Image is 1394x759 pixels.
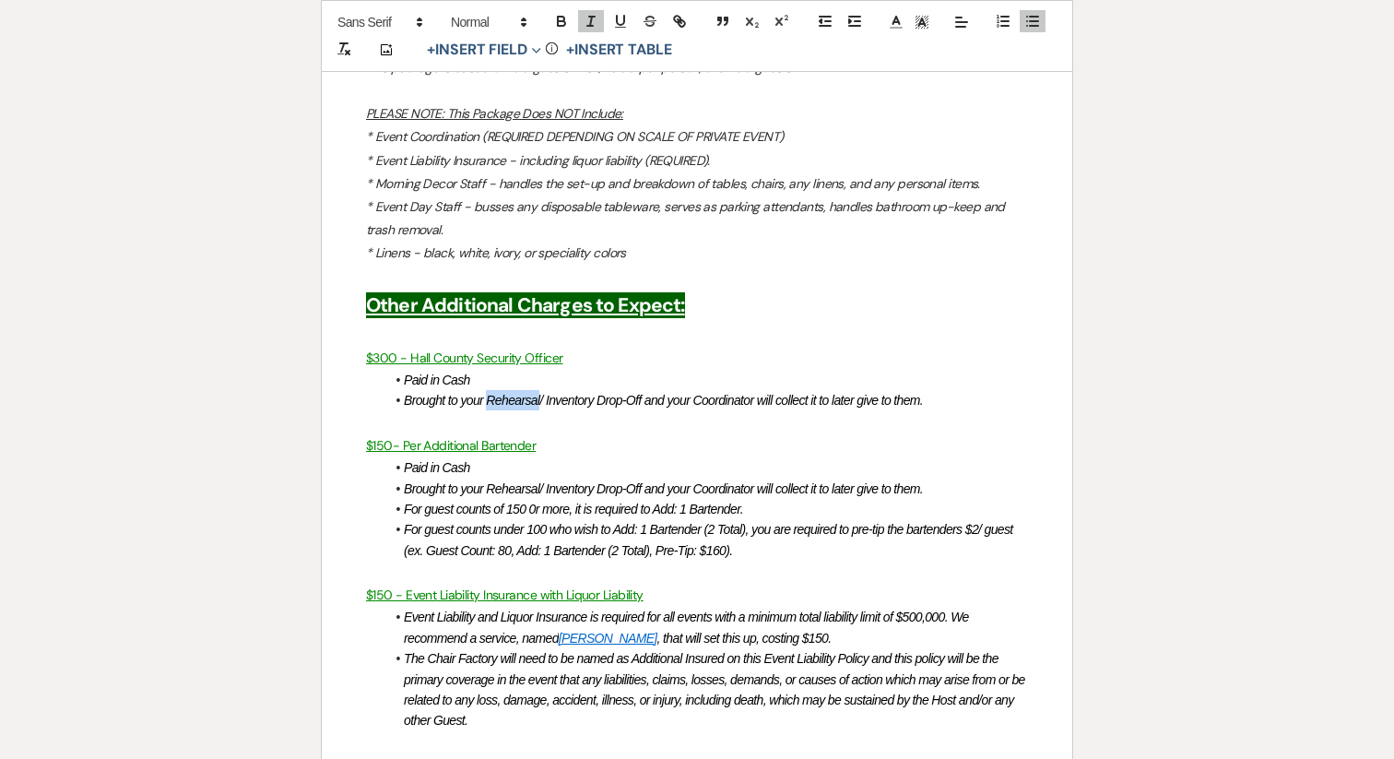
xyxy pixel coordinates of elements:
[366,198,1008,238] em: * Event Day Staff - busses any disposable tableware, serves as parking attendants, handles bathro...
[366,59,794,76] em: This package is based on 100 guests. It is $25.00 per person, over 100 guests.
[366,105,623,122] u: PLEASE NOTE: This Package Does NOT Include:
[404,502,743,516] em: For guest counts of 150 0r more, it is required to Add: 1 Bartender.
[366,437,536,454] u: $150- Per Additional Bartender
[366,350,562,366] u: $300 - Hall County Security Officer
[560,39,679,61] button: +Insert Table
[427,42,435,57] span: +
[657,631,832,646] em: , that will set this up, costing $150.
[366,175,980,192] em: * Morning Decor Staff - handles the set-up and breakdown of tables, chairs, any linens, and any p...
[366,292,685,318] u: Other Additional Charges to Expect:
[566,42,574,57] span: +
[404,373,470,387] em: Paid in Cash
[366,128,783,145] em: * Event Coordination (REQUIRED DEPENDING ON SCALE OF PRIVATE EVENT)
[949,11,975,33] span: Alignment
[883,11,909,33] span: Text Color
[404,522,1016,557] em: For guest counts under 100 who wish to Add: 1 Bartender (2 Total), you are required to pre-tip th...
[404,481,923,496] em: Brought to your Rehearsal/ Inventory Drop-Off and your Coordinator will collect it to later give ...
[420,39,548,61] button: Insert Field
[559,631,657,646] a: [PERSON_NAME]
[909,11,935,33] span: Text Background Color
[443,11,533,33] span: Header Formats
[404,393,923,408] em: Brought to your Rehearsal/ Inventory Drop-Off and your Coordinator will collect it to later give ...
[404,610,972,645] em: Event Liability and Liquor Insurance is required for all events with a minimum total liability li...
[404,651,1028,728] em: The Chair Factory will need to be named as Additional Insured on this Event Liability Policy and ...
[366,244,626,261] em: * Linens - black, white, ivory, or speciality colors
[404,460,470,475] em: Paid in Cash
[366,152,710,169] em: * Event Liability Insurance - including liquor liability (REQUIRED).
[366,587,644,603] u: $150 - Event Liability Insurance with Liquor Liability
